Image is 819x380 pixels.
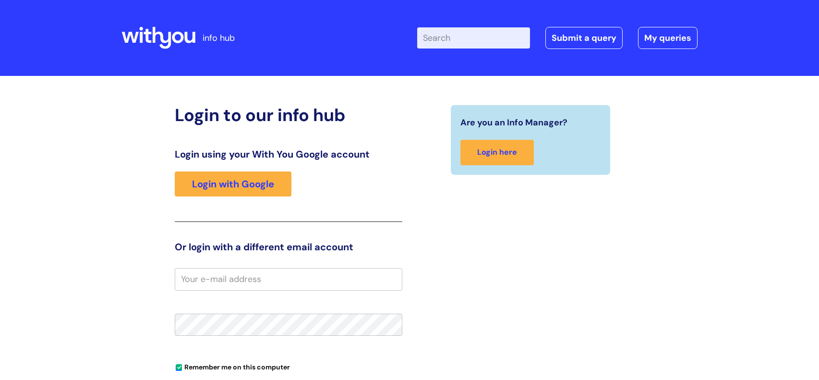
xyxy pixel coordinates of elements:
h3: Login using your With You Google account [175,148,402,160]
label: Remember me on this computer [175,361,290,371]
div: You can uncheck this option if you're logging in from a shared device [175,359,402,374]
h3: Or login with a different email account [175,241,402,253]
p: info hub [203,30,235,46]
a: Submit a query [545,27,623,49]
input: Your e-mail address [175,268,402,290]
a: My queries [638,27,698,49]
a: Login with Google [175,172,291,196]
input: Remember me on this computer [176,365,182,371]
input: Search [417,27,530,49]
span: Are you an Info Manager? [460,115,567,130]
h2: Login to our info hub [175,105,402,125]
a: Login here [460,140,534,165]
